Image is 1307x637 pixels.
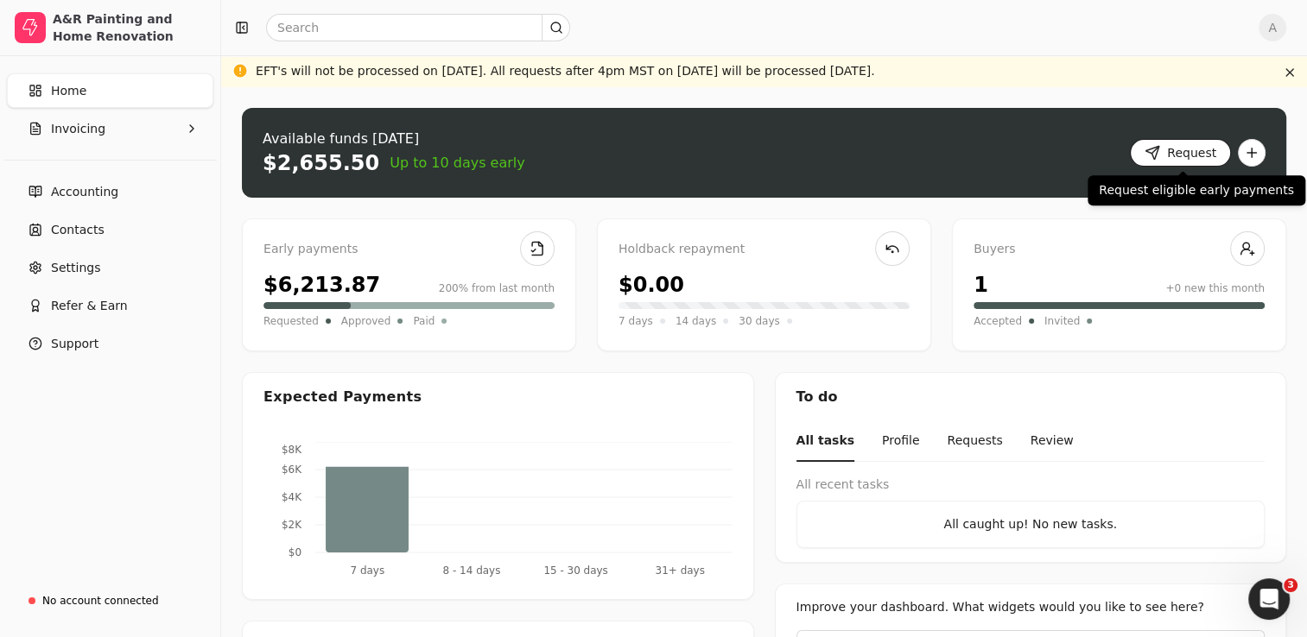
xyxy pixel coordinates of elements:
[282,491,302,503] tspan: $4K
[1259,14,1286,41] button: A
[51,82,86,100] span: Home
[1044,312,1080,330] span: Invited
[811,515,1251,533] div: All caught up! No new tasks.
[263,312,319,330] span: Requested
[7,288,213,323] button: Refer & Earn
[1088,175,1305,205] div: Request eligible early payments
[7,174,213,209] a: Accounting
[1130,139,1231,167] button: Request
[263,240,555,259] div: Early payments
[42,593,159,609] div: No account connected
[882,421,920,462] button: Profile
[282,464,302,476] tspan: $6K
[7,212,213,247] a: Contacts
[350,564,384,576] tspan: 7 days
[619,269,684,300] div: $0.00
[7,326,213,361] button: Support
[974,240,1265,259] div: Buyers
[7,585,213,616] a: No account connected
[619,240,910,259] div: Holdback repayment
[1284,578,1297,592] span: 3
[7,250,213,285] a: Settings
[263,149,379,177] div: $2,655.50
[776,373,1286,421] div: To do
[676,312,716,330] span: 14 days
[947,421,1002,462] button: Requests
[439,281,555,296] div: 200% from last month
[51,221,105,239] span: Contacts
[1165,281,1265,296] div: +0 new this month
[289,546,301,558] tspan: $0
[1248,578,1290,620] iframe: Intercom live chat
[7,73,213,108] a: Home
[263,269,380,300] div: $6,213.87
[974,312,1022,330] span: Accepted
[282,519,302,531] tspan: $2K
[51,183,118,201] span: Accounting
[341,312,391,330] span: Approved
[974,269,988,300] div: 1
[51,335,98,353] span: Support
[442,564,500,576] tspan: 8 - 14 days
[390,153,525,173] span: Up to 10 days early
[413,312,435,330] span: Paid
[796,476,1266,494] div: All recent tasks
[1031,421,1074,462] button: Review
[266,14,570,41] input: Search
[796,421,854,462] button: All tasks
[51,120,105,138] span: Invoicing
[51,297,128,315] span: Refer & Earn
[619,312,653,330] span: 7 days
[263,129,525,149] div: Available funds [DATE]
[7,111,213,146] button: Invoicing
[739,312,779,330] span: 30 days
[796,598,1266,616] div: Improve your dashboard. What widgets would you like to see here?
[656,564,705,576] tspan: 31+ days
[256,62,875,80] div: EFT's will not be processed on [DATE]. All requests after 4pm MST on [DATE] will be processed [DA...
[263,387,422,407] div: Expected Payments
[282,444,302,456] tspan: $8K
[51,259,100,277] span: Settings
[543,564,607,576] tspan: 15 - 30 days
[53,10,206,45] div: A&R Painting and Home Renovation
